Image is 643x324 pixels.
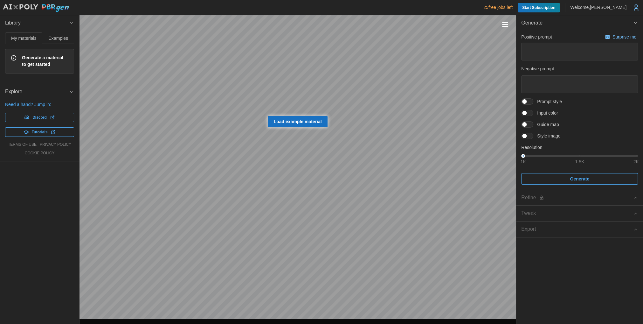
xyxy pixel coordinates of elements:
div: Generate [516,31,643,190]
p: Positive prompt [521,34,552,40]
span: Tutorials [32,128,48,137]
span: Start Subscription [522,3,555,12]
span: Tweak [521,206,633,221]
span: Library [5,15,69,31]
p: Negative prompt [521,66,638,72]
p: 25 free jobs left [483,4,513,11]
span: Load example material [274,116,322,127]
span: Prompt style [533,98,562,105]
button: Generate [521,173,638,185]
button: Tweak [516,206,643,221]
p: Resolution [521,144,638,151]
a: privacy policy [40,142,71,147]
span: Discord [32,113,47,122]
a: Tutorials [5,127,74,137]
button: Refine [516,190,643,206]
a: Start Subscription [518,3,560,12]
button: Generate [516,15,643,31]
span: Generate a material to get started [22,54,69,68]
span: My materials [11,36,36,40]
div: Refine [521,194,633,202]
a: terms of use [8,142,37,147]
span: Input color [533,110,558,116]
button: Toggle viewport controls [501,20,509,29]
p: Surprise me [612,34,638,40]
span: Export [521,222,633,237]
img: AIxPoly PBRgen [3,4,69,12]
span: Generate [521,15,633,31]
span: Examples [49,36,68,40]
a: Load example material [268,116,328,127]
span: Explore [5,84,69,100]
a: cookie policy [24,151,54,156]
button: Surprise me [603,32,638,41]
p: Welcome, [PERSON_NAME] [570,4,626,11]
span: Generate [570,173,589,184]
span: Guide map [533,121,559,128]
a: Discord [5,113,74,122]
p: Need a hand? Jump in: [5,101,74,108]
span: Style image [533,133,560,139]
button: Export [516,222,643,237]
